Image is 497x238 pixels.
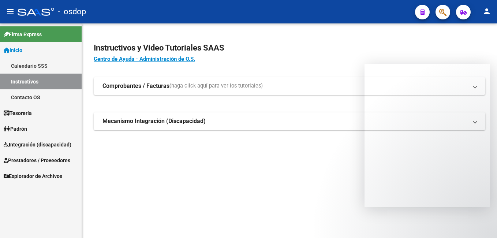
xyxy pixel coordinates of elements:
mat-icon: menu [6,7,15,16]
span: Integración (discapacidad) [4,141,71,149]
span: - osdop [58,4,86,20]
span: Firma Express [4,30,42,38]
strong: Comprobantes / Facturas [102,82,169,90]
span: (haga click aquí para ver los tutoriales) [169,82,263,90]
mat-expansion-panel-header: Mecanismo Integración (Discapacidad) [94,112,485,130]
span: Tesorería [4,109,32,117]
iframe: Intercom live chat [472,213,490,231]
a: Centro de Ayuda - Administración de O.S. [94,56,195,62]
mat-icon: person [482,7,491,16]
span: Padrón [4,125,27,133]
span: Inicio [4,46,22,54]
mat-expansion-panel-header: Comprobantes / Facturas(haga click aquí para ver los tutoriales) [94,77,485,95]
strong: Mecanismo Integración (Discapacidad) [102,117,206,125]
h2: Instructivos y Video Tutoriales SAAS [94,41,485,55]
span: Explorador de Archivos [4,172,62,180]
span: Prestadores / Proveedores [4,156,70,164]
iframe: Intercom live chat mensaje [365,64,490,207]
